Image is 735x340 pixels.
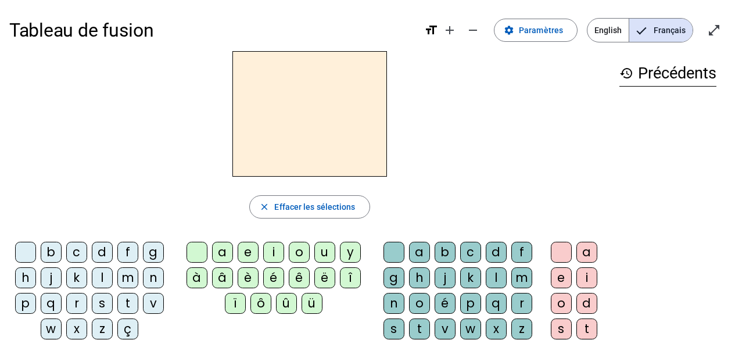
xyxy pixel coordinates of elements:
[15,267,36,288] div: h
[435,293,456,314] div: é
[41,267,62,288] div: j
[276,293,297,314] div: û
[438,19,461,42] button: Augmenter la taille de la police
[707,23,721,37] mat-icon: open_in_full
[443,23,457,37] mat-icon: add
[259,202,270,212] mat-icon: close
[250,293,271,314] div: ô
[340,267,361,288] div: î
[212,242,233,263] div: a
[460,318,481,339] div: w
[409,267,430,288] div: h
[314,242,335,263] div: u
[383,293,404,314] div: n
[494,19,578,42] button: Paramètres
[587,19,629,42] span: English
[409,293,430,314] div: o
[187,267,207,288] div: à
[225,293,246,314] div: ï
[92,293,113,314] div: s
[511,293,532,314] div: r
[383,318,404,339] div: s
[15,293,36,314] div: p
[409,242,430,263] div: a
[576,293,597,314] div: d
[289,267,310,288] div: ê
[511,267,532,288] div: m
[340,242,361,263] div: y
[466,23,480,37] mat-icon: remove
[409,318,430,339] div: t
[66,267,87,288] div: k
[576,267,597,288] div: i
[41,318,62,339] div: w
[435,318,456,339] div: v
[435,267,456,288] div: j
[486,267,507,288] div: l
[576,242,597,263] div: a
[302,293,322,314] div: ü
[41,293,62,314] div: q
[551,318,572,339] div: s
[519,23,563,37] span: Paramètres
[435,242,456,263] div: b
[41,242,62,263] div: b
[289,242,310,263] div: o
[212,267,233,288] div: â
[460,242,481,263] div: c
[263,267,284,288] div: é
[92,242,113,263] div: d
[249,195,370,219] button: Effacer les sélections
[424,23,438,37] mat-icon: format_size
[619,66,633,80] mat-icon: history
[66,318,87,339] div: x
[383,267,404,288] div: g
[92,318,113,339] div: z
[66,293,87,314] div: r
[511,318,532,339] div: z
[629,19,693,42] span: Français
[486,242,507,263] div: d
[486,293,507,314] div: q
[117,318,138,339] div: ç
[461,19,485,42] button: Diminuer la taille de la police
[504,25,514,35] mat-icon: settings
[66,242,87,263] div: c
[619,60,716,87] h3: Précédents
[551,267,572,288] div: e
[263,242,284,263] div: i
[143,267,164,288] div: n
[486,318,507,339] div: x
[238,242,259,263] div: e
[92,267,113,288] div: l
[143,293,164,314] div: v
[460,293,481,314] div: p
[314,267,335,288] div: ë
[587,18,693,42] mat-button-toggle-group: Language selection
[702,19,726,42] button: Entrer en plein écran
[117,242,138,263] div: f
[511,242,532,263] div: f
[460,267,481,288] div: k
[9,12,415,49] h1: Tableau de fusion
[274,200,355,214] span: Effacer les sélections
[238,267,259,288] div: è
[551,293,572,314] div: o
[117,293,138,314] div: t
[117,267,138,288] div: m
[143,242,164,263] div: g
[576,318,597,339] div: t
